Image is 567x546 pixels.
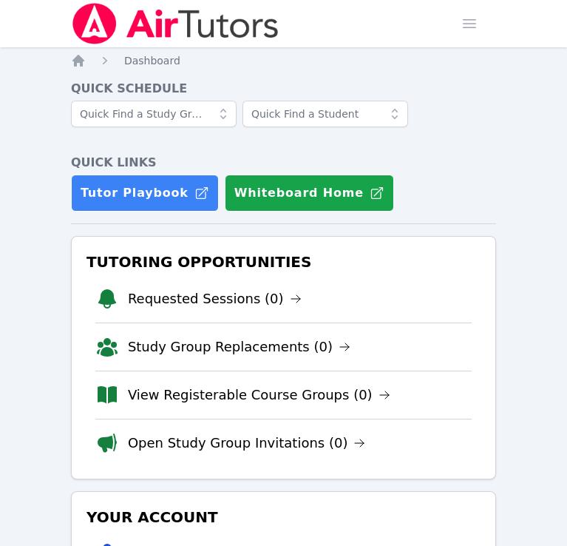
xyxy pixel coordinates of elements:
[84,249,483,275] h3: Tutoring Opportunities
[128,385,390,405] a: View Registerable Course Groups (0)
[128,337,350,357] a: Study Group Replacements (0)
[128,289,302,309] a: Requested Sessions (0)
[242,101,408,127] input: Quick Find a Student
[128,433,366,454] a: Open Study Group Invitations (0)
[71,101,237,127] input: Quick Find a Study Group
[71,154,496,172] h4: Quick Links
[84,504,483,530] h3: Your Account
[225,175,394,212] button: Whiteboard Home
[71,80,496,98] h4: Quick Schedule
[71,175,219,212] a: Tutor Playbook
[71,53,496,68] nav: Breadcrumb
[124,55,180,67] span: Dashboard
[124,53,180,68] a: Dashboard
[71,3,280,44] img: Air Tutors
